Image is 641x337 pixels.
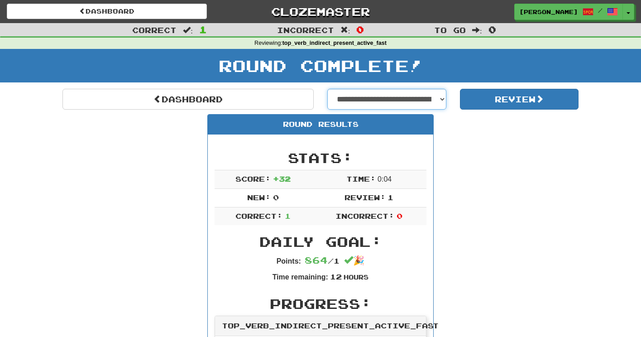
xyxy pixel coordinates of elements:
h1: Round Complete! [3,57,638,75]
span: : [472,26,482,34]
span: / [598,7,603,14]
h2: Progress: [215,296,426,311]
h2: Stats: [215,150,426,165]
strong: Time remaining: [273,273,328,281]
span: Correct [132,25,177,34]
span: Incorrect [277,25,334,34]
div: Round Results [208,115,433,135]
span: Incorrect: [335,212,394,220]
span: 0 : 0 4 [378,175,392,183]
span: Time: [346,174,376,183]
span: 1 [285,212,291,220]
a: Dashboard [62,89,314,110]
span: + 32 [273,174,291,183]
span: Score: [235,174,271,183]
strong: Points: [277,257,301,265]
span: 1 [199,24,207,35]
span: 🎉 [344,255,364,265]
span: 0 [356,24,364,35]
span: 12 [330,272,342,281]
a: Clozemaster [220,4,421,19]
span: 1 [387,193,393,202]
span: 0 [488,24,496,35]
strong: top_verb_indirect_present_active_fast [282,40,387,46]
div: top_verb_indirect_present_active_fast [215,316,426,336]
span: : [183,26,193,34]
span: New: [247,193,271,202]
small: Hours [344,273,368,281]
span: 0 [397,212,402,220]
h2: Daily Goal: [215,234,426,249]
span: 0 [273,193,279,202]
a: [PERSON_NAME] / [514,4,623,20]
button: Review [460,89,579,110]
span: To go [434,25,466,34]
span: [PERSON_NAME] [519,8,578,16]
span: Review: [344,193,386,202]
span: 864 [305,255,328,265]
span: : [340,26,350,34]
span: Correct: [235,212,282,220]
a: Dashboard [7,4,207,19]
span: / 1 [305,256,340,265]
